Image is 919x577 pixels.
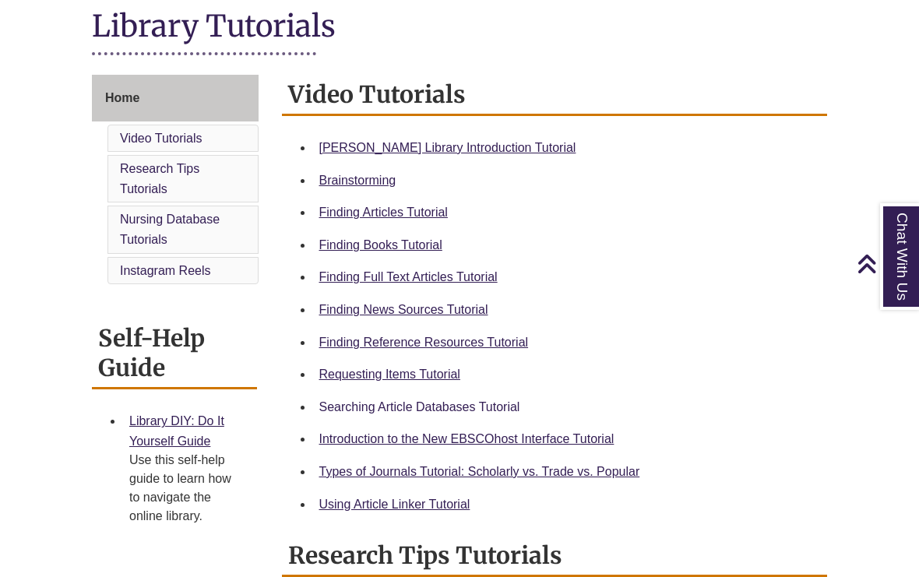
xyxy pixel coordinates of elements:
a: Finding Reference Resources Tutorial [319,336,529,349]
a: Nursing Database Tutorials [120,213,220,246]
a: Requesting Items Tutorial [319,368,460,381]
div: Use this self-help guide to learn how to navigate the online library. [129,451,245,526]
h2: Video Tutorials [282,75,828,116]
a: Finding News Sources Tutorial [319,303,488,316]
h2: Research Tips Tutorials [282,536,828,577]
a: Finding Books Tutorial [319,238,442,252]
a: Brainstorming [319,174,396,187]
a: Searching Article Databases Tutorial [319,400,520,413]
a: Types of Journals Tutorial: Scholarly vs. Trade vs. Popular [319,465,640,478]
a: Using Article Linker Tutorial [319,498,470,511]
a: [PERSON_NAME] Library Introduction Tutorial [319,141,576,154]
a: Research Tips Tutorials [120,162,199,195]
h2: Self-Help Guide [92,318,257,389]
span: Home [105,91,139,104]
a: Back to Top [857,253,915,274]
a: Finding Articles Tutorial [319,206,448,219]
h1: Library Tutorials [92,7,827,48]
a: Finding Full Text Articles Tutorial [319,270,498,283]
a: Instagram Reels [120,264,211,277]
a: Video Tutorials [120,132,202,145]
div: Guide Page Menu [92,75,259,287]
a: Introduction to the New EBSCOhost Interface Tutorial [319,432,614,445]
a: Library DIY: Do It Yourself Guide [129,414,224,448]
a: Home [92,75,259,121]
